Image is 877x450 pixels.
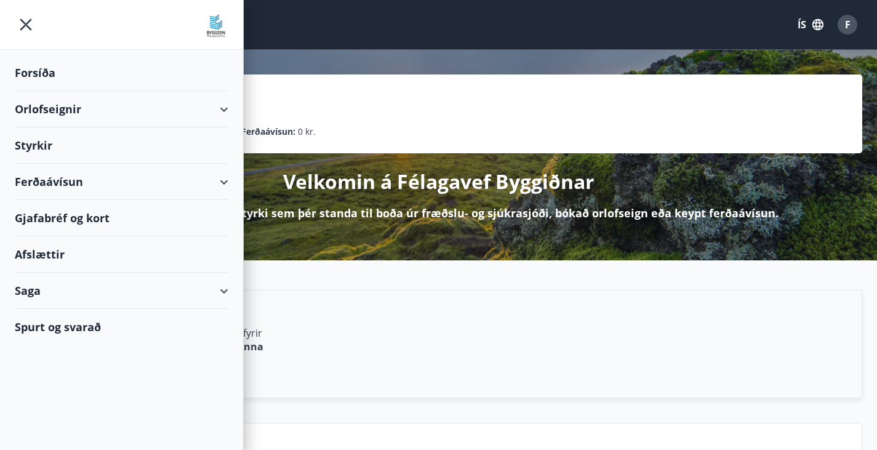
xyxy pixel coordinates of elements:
p: Ferðaávísun : [241,125,295,139]
div: Spurt og svarað [15,309,228,345]
div: Ferðaávísun [15,164,228,200]
span: F [845,18,851,31]
button: F [833,10,862,39]
div: Saga [15,273,228,309]
img: union_logo [204,14,228,38]
button: ÍS [791,14,830,36]
p: Velkomin á Félagavef Byggiðnar [283,168,595,195]
span: 0 kr. [298,125,316,139]
div: Styrkir [15,127,228,164]
div: Afslættir [15,236,228,273]
div: Gjafabréf og kort [15,200,228,236]
button: menu [15,14,37,36]
p: Hér getur þú sótt um þá styrki sem þér standa til boða úr fræðslu- og sjúkrasjóði, bókað orlofsei... [99,205,779,221]
div: Orlofseignir [15,91,228,127]
div: Forsíða [15,55,228,91]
